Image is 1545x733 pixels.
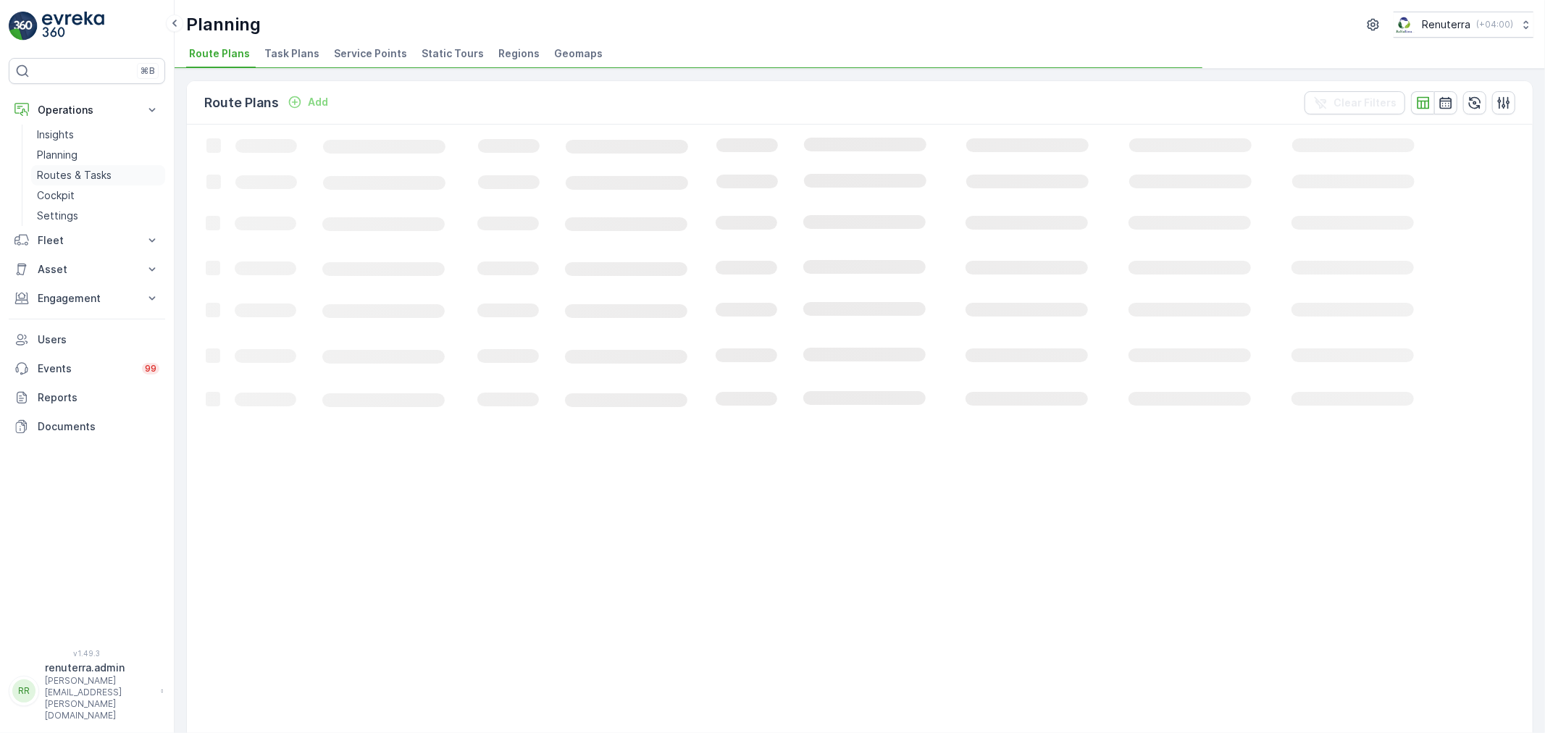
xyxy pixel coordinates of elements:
[31,145,165,165] a: Planning
[31,206,165,226] a: Settings
[422,46,484,61] span: Static Tours
[38,332,159,347] p: Users
[186,13,261,36] p: Planning
[1333,96,1397,110] p: Clear Filters
[31,185,165,206] a: Cockpit
[9,255,165,284] button: Asset
[12,679,35,703] div: RR
[1422,17,1470,32] p: Renuterra
[141,65,155,77] p: ⌘B
[189,46,250,61] span: Route Plans
[38,291,136,306] p: Engagement
[264,46,319,61] span: Task Plans
[9,412,165,441] a: Documents
[45,661,154,675] p: renuterra.admin
[554,46,603,61] span: Geomaps
[9,383,165,412] a: Reports
[9,226,165,255] button: Fleet
[9,284,165,313] button: Engagement
[498,46,540,61] span: Regions
[204,93,279,113] p: Route Plans
[31,125,165,145] a: Insights
[38,262,136,277] p: Asset
[42,12,104,41] img: logo_light-DOdMpM7g.png
[37,209,78,223] p: Settings
[9,661,165,721] button: RRrenuterra.admin[PERSON_NAME][EMAIL_ADDRESS][PERSON_NAME][DOMAIN_NAME]
[38,390,159,405] p: Reports
[38,419,159,434] p: Documents
[37,148,78,162] p: Planning
[38,103,136,117] p: Operations
[37,127,74,142] p: Insights
[45,675,154,721] p: [PERSON_NAME][EMAIL_ADDRESS][PERSON_NAME][DOMAIN_NAME]
[9,96,165,125] button: Operations
[37,168,112,183] p: Routes & Tasks
[9,354,165,383] a: Events99
[1394,17,1416,33] img: Screenshot_2024-07-26_at_13.33.01.png
[308,95,328,109] p: Add
[38,233,136,248] p: Fleet
[1305,91,1405,114] button: Clear Filters
[1476,19,1513,30] p: ( +04:00 )
[37,188,75,203] p: Cockpit
[9,649,165,658] span: v 1.49.3
[334,46,407,61] span: Service Points
[31,165,165,185] a: Routes & Tasks
[282,93,334,111] button: Add
[145,363,156,374] p: 99
[1394,12,1533,38] button: Renuterra(+04:00)
[9,12,38,41] img: logo
[9,325,165,354] a: Users
[38,361,133,376] p: Events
